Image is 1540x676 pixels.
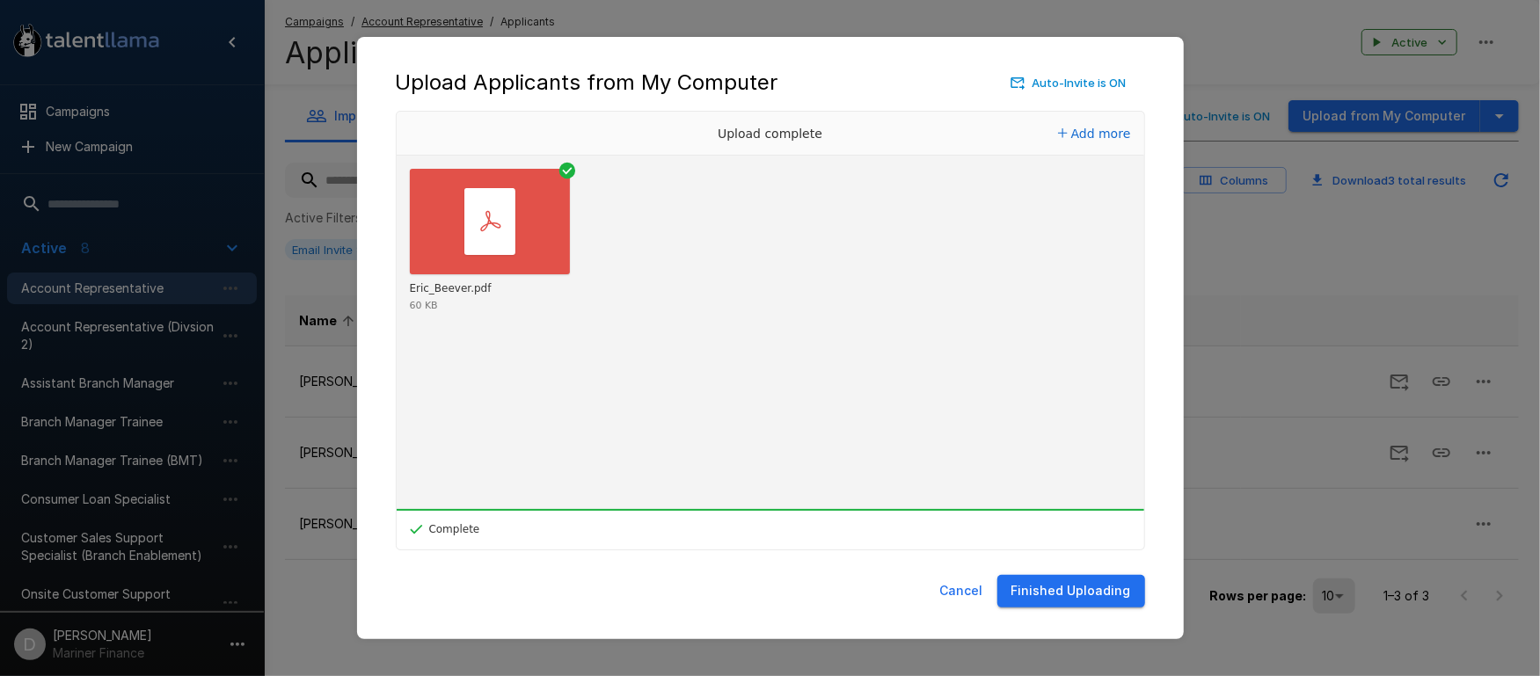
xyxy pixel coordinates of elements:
div: Eric_Beever.pdf [410,282,492,296]
div: Uppy Dashboard [396,111,1145,550]
div: Upload Applicants from My Computer [396,69,1145,97]
div: Complete [410,524,480,534]
span: Add more [1071,127,1131,141]
div: 60 KB [410,301,438,310]
button: Add more files [1051,121,1138,146]
div: Complete [397,509,483,549]
div: 100% [397,509,1144,511]
button: Cancel [933,575,990,607]
div: Upload complete [639,112,902,156]
button: Auto-Invite is ON [1007,69,1131,97]
button: Finished Uploading [997,575,1145,607]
